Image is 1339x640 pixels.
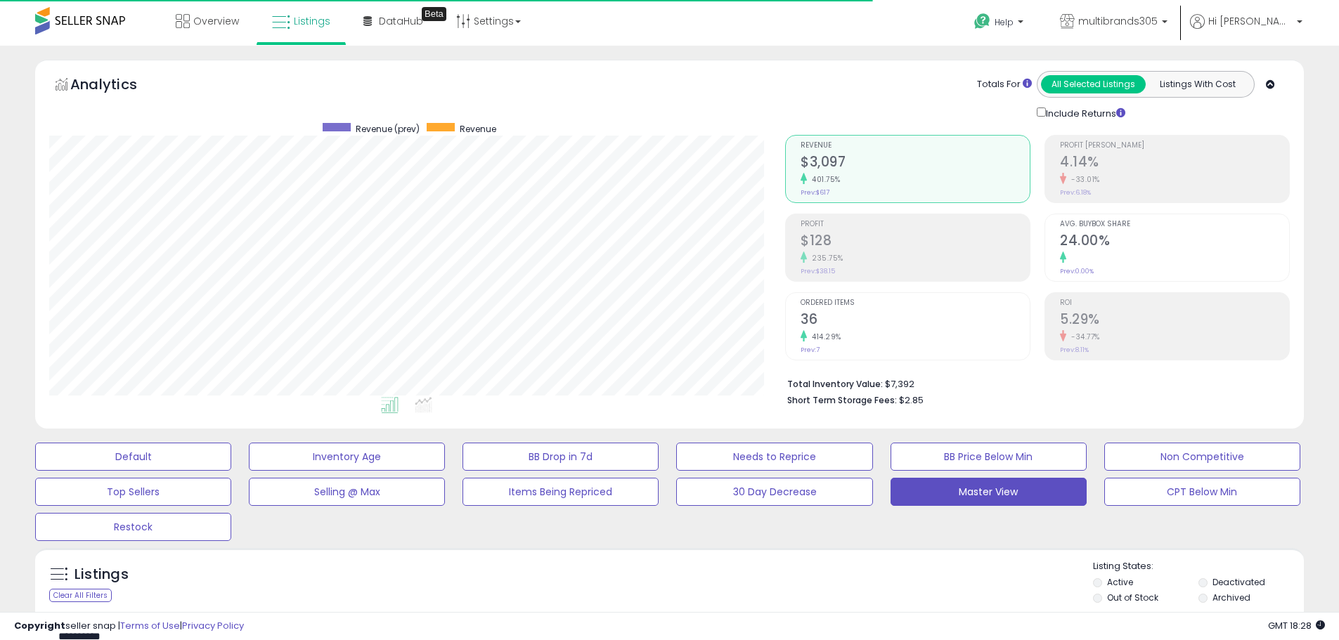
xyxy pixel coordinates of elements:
[899,393,924,407] span: $2.85
[1060,267,1094,275] small: Prev: 0.00%
[801,188,829,197] small: Prev: $617
[1026,105,1142,121] div: Include Returns
[35,443,231,471] button: Default
[1078,14,1158,28] span: multibrands305
[676,443,872,471] button: Needs to Reprice
[807,332,841,342] small: 414.29%
[787,394,897,406] b: Short Term Storage Fees:
[14,619,65,632] strong: Copyright
[1060,233,1289,252] h2: 24.00%
[1060,299,1289,307] span: ROI
[787,374,1279,391] li: $7,392
[462,478,659,506] button: Items Being Repriced
[891,443,1087,471] button: BB Price Below Min
[977,78,1032,91] div: Totals For
[294,14,330,28] span: Listings
[801,142,1030,150] span: Revenue
[1060,188,1091,197] small: Prev: 6.18%
[807,253,843,263] small: 235.75%
[120,619,180,632] a: Terms of Use
[249,443,445,471] button: Inventory Age
[1060,346,1089,354] small: Prev: 8.11%
[1212,576,1265,588] label: Deactivated
[70,74,164,98] h5: Analytics
[49,589,112,602] div: Clear All Filters
[1208,14,1293,28] span: Hi [PERSON_NAME]
[1107,592,1158,603] label: Out of Stock
[379,14,423,28] span: DataHub
[801,221,1030,228] span: Profit
[963,2,1037,46] a: Help
[462,443,659,471] button: BB Drop in 7d
[193,14,239,28] span: Overview
[75,565,129,585] h5: Listings
[1104,443,1300,471] button: Non Competitive
[807,174,841,185] small: 401.75%
[801,233,1030,252] h2: $128
[35,513,231,541] button: Restock
[1066,332,1100,342] small: -34.77%
[801,267,835,275] small: Prev: $38.15
[1190,14,1302,46] a: Hi [PERSON_NAME]
[356,123,420,135] span: Revenue (prev)
[801,311,1030,330] h2: 36
[1060,311,1289,330] h2: 5.29%
[1268,619,1325,632] span: 2025-10-10 18:28 GMT
[1060,142,1289,150] span: Profit [PERSON_NAME]
[182,619,244,632] a: Privacy Policy
[1093,560,1304,573] p: Listing States:
[422,7,446,21] div: Tooltip anchor
[1145,75,1250,93] button: Listings With Cost
[676,478,872,506] button: 30 Day Decrease
[973,13,991,30] i: Get Help
[35,478,231,506] button: Top Sellers
[801,299,1030,307] span: Ordered Items
[1060,154,1289,173] h2: 4.14%
[1104,478,1300,506] button: CPT Below Min
[14,620,244,633] div: seller snap | |
[460,123,496,135] span: Revenue
[1107,576,1133,588] label: Active
[1212,592,1250,603] label: Archived
[801,154,1030,173] h2: $3,097
[787,378,883,390] b: Total Inventory Value:
[995,16,1014,28] span: Help
[1066,174,1100,185] small: -33.01%
[1041,75,1146,93] button: All Selected Listings
[1060,221,1289,228] span: Avg. Buybox Share
[249,478,445,506] button: Selling @ Max
[801,346,820,354] small: Prev: 7
[891,478,1087,506] button: Master View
